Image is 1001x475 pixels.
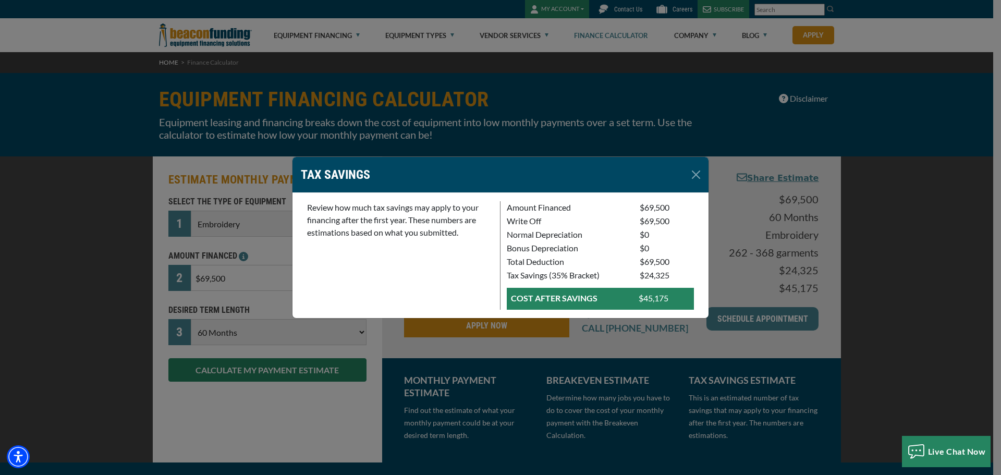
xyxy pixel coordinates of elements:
[902,436,991,467] button: Live Chat Now
[507,242,627,254] p: Bonus Depreciation
[507,228,627,241] p: Normal Depreciation
[507,215,627,227] p: Write Off
[507,269,627,282] p: Tax Savings (35% Bracket)
[301,165,370,184] p: TAX SAVINGS
[640,228,694,241] p: $0
[640,269,694,282] p: $24,325
[928,446,986,456] span: Live Chat Now
[639,292,690,305] p: $45,175
[640,242,694,254] p: $0
[640,201,694,214] p: $69,500
[307,201,494,239] p: Review how much tax savings may apply to your financing after the first year. These numbers are e...
[507,255,627,268] p: Total Deduction
[640,255,694,268] p: $69,500
[7,445,30,468] div: Accessibility Menu
[507,201,627,214] p: Amount Financed
[511,292,626,305] p: COST AFTER SAVINGS
[640,215,694,227] p: $69,500
[688,166,704,183] button: Close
